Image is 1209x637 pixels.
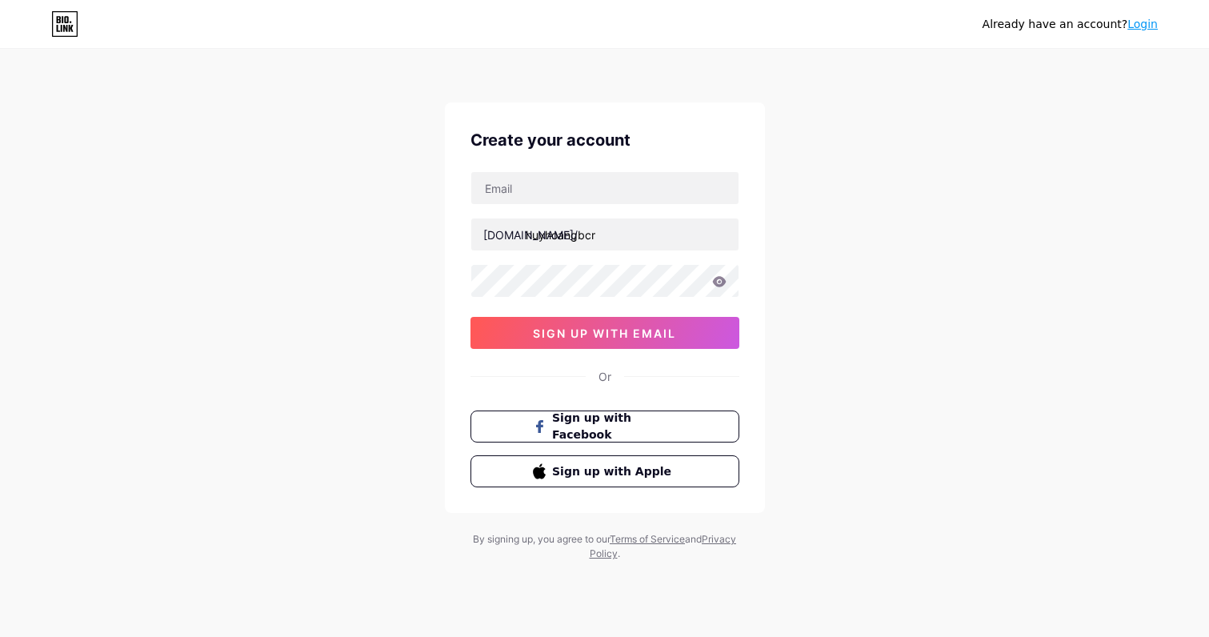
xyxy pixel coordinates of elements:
[983,16,1158,33] div: Already have an account?
[470,128,739,152] div: Create your account
[470,317,739,349] button: sign up with email
[469,532,741,561] div: By signing up, you agree to our and .
[533,327,676,340] span: sign up with email
[483,226,578,243] div: [DOMAIN_NAME]/
[552,410,676,443] span: Sign up with Facebook
[598,368,611,385] div: Or
[470,455,739,487] button: Sign up with Apple
[1127,18,1158,30] a: Login
[471,218,739,250] input: username
[471,172,739,204] input: Email
[470,411,739,443] button: Sign up with Facebook
[552,463,676,480] span: Sign up with Apple
[610,533,685,545] a: Terms of Service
